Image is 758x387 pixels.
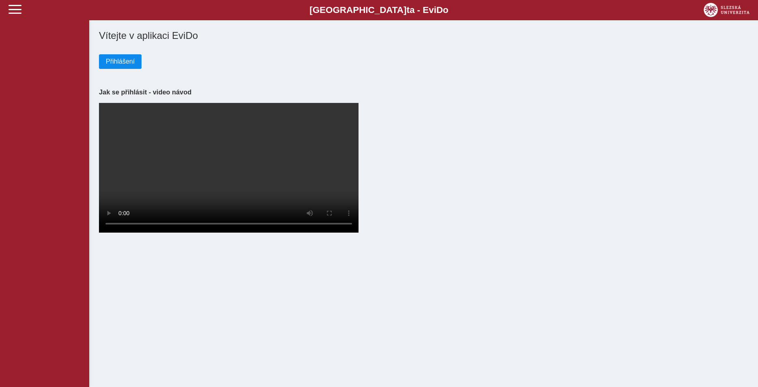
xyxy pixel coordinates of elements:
b: [GEOGRAPHIC_DATA] a - Evi [24,5,734,15]
span: Přihlášení [106,58,135,65]
h3: Jak se přihlásit - video návod [99,88,748,96]
span: D [436,5,443,15]
span: t [406,5,409,15]
h1: Vítejte v aplikaci EviDo [99,30,748,41]
span: o [443,5,449,15]
img: logo_web_su.png [704,3,749,17]
button: Přihlášení [99,54,142,69]
video: Your browser does not support the video tag. [99,103,359,233]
